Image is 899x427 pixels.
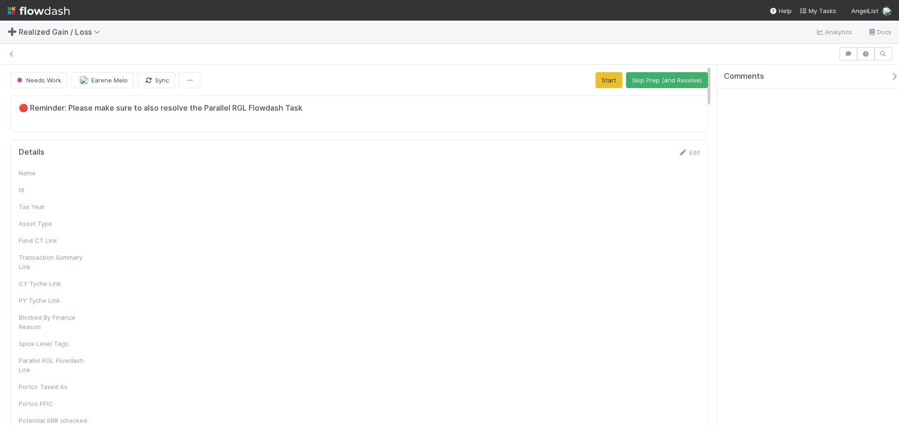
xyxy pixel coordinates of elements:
button: Earene Melo [71,72,134,88]
img: logo-inverted-e16ddd16eac7371096b0.svg [7,3,70,19]
img: avatar_bc42736a-3f00-4d10-a11d-d22e63cdc729.png [79,75,88,85]
a: Edit [678,149,700,156]
div: Fund CT Link [19,236,89,245]
div: Help [769,6,792,15]
div: Asset Type [19,219,89,228]
button: Sync [138,72,175,88]
div: PY Tyche Link [19,296,89,305]
span: Earene Melo [91,76,128,84]
span: Comments [724,72,764,81]
h5: Details [19,148,44,157]
div: Portco PFIC [19,399,89,408]
span: AngelList [851,7,878,15]
a: My Tasks [799,6,836,15]
div: Transaction Summary Link [19,253,89,271]
div: Parallel RGL Flowdash Link [19,356,89,375]
a: Docs [868,26,892,37]
a: Analytics [816,26,853,37]
button: Start [596,72,622,88]
div: Spice Level Tags [19,339,89,348]
div: Portco Taxed As [19,382,89,391]
img: avatar_bc42736a-3f00-4d10-a11d-d22e63cdc729.png [882,7,892,16]
div: CY Tyche Link [19,279,89,288]
span: My Tasks [799,7,836,15]
span: Realized Gain / Loss [19,27,105,37]
div: Tax Year [19,202,89,211]
div: Id [19,185,89,195]
div: Name [19,168,89,178]
h5: 🔴 Reminder: Please make sure to also resolve the Parallel RGL Flowdash Task [19,104,700,113]
button: Skip Prep (and Resolve) [626,72,708,88]
span: ➕ [7,28,17,36]
div: Blocked By Finance Reason [19,313,89,331]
